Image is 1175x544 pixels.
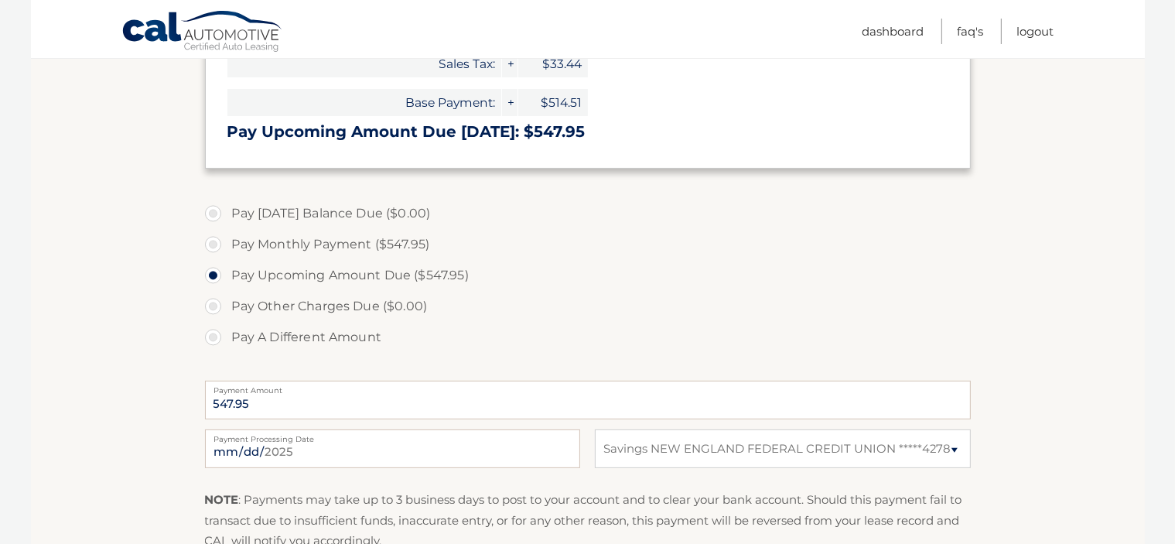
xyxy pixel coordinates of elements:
[1017,19,1054,44] a: Logout
[227,50,501,77] span: Sales Tax:
[518,50,588,77] span: $33.44
[502,50,517,77] span: +
[205,381,971,419] input: Payment Amount
[205,492,239,507] strong: NOTE
[502,89,517,116] span: +
[205,229,971,260] label: Pay Monthly Payment ($547.95)
[205,429,580,442] label: Payment Processing Date
[958,19,984,44] a: FAQ's
[205,429,580,468] input: Payment Date
[205,381,971,393] label: Payment Amount
[205,322,971,353] label: Pay A Different Amount
[205,291,971,322] label: Pay Other Charges Due ($0.00)
[227,89,501,116] span: Base Payment:
[518,89,588,116] span: $514.51
[121,10,284,55] a: Cal Automotive
[862,19,924,44] a: Dashboard
[205,198,971,229] label: Pay [DATE] Balance Due ($0.00)
[227,122,948,142] h3: Pay Upcoming Amount Due [DATE]: $547.95
[205,260,971,291] label: Pay Upcoming Amount Due ($547.95)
